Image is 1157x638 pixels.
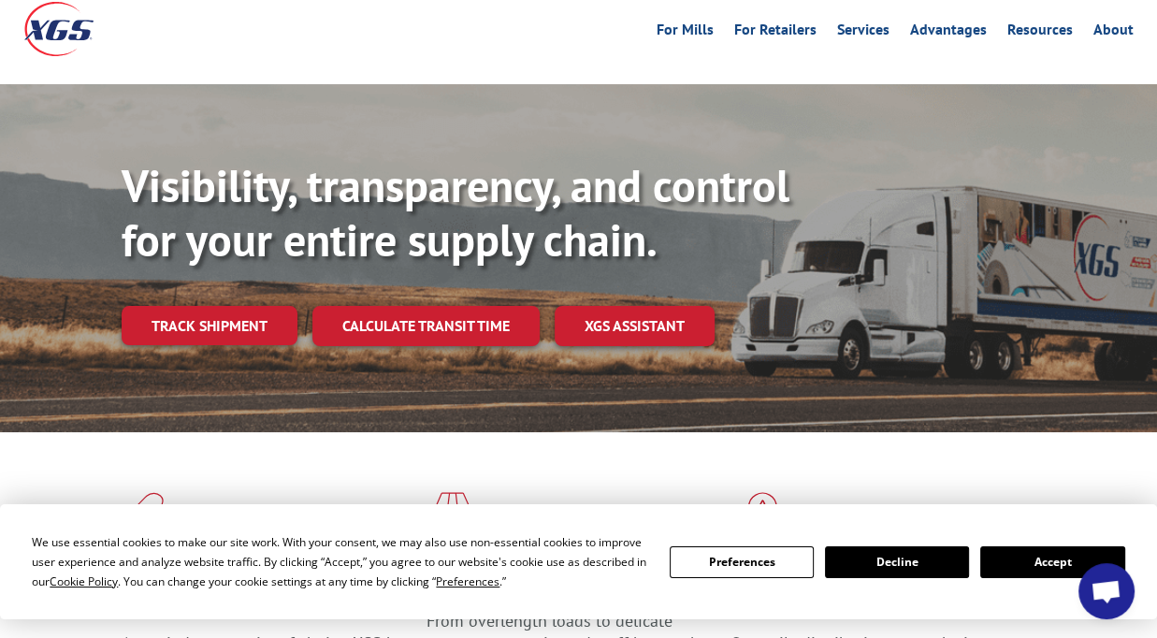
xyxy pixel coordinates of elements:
a: Track shipment [122,306,297,345]
div: We use essential cookies to make our site work. With your consent, we may also use non-essential ... [32,532,646,591]
a: For Retailers [734,22,817,43]
button: Preferences [670,546,814,578]
b: Visibility, transparency, and control for your entire supply chain. [122,156,789,268]
a: Resources [1007,22,1073,43]
button: Decline [825,546,969,578]
img: xgs-icon-total-supply-chain-intelligence-red [122,492,180,541]
a: Calculate transit time [312,306,540,346]
a: XGS ASSISTANT [555,306,715,346]
a: Services [837,22,889,43]
img: xgs-icon-focused-on-flooring-red [427,492,470,541]
a: For Mills [657,22,714,43]
span: Cookie Policy [50,573,118,589]
a: Advantages [910,22,987,43]
a: About [1093,22,1134,43]
div: Open chat [1078,563,1135,619]
img: xgs-icon-flagship-distribution-model-red [730,492,795,541]
span: Preferences [436,573,499,589]
button: Accept [980,546,1124,578]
